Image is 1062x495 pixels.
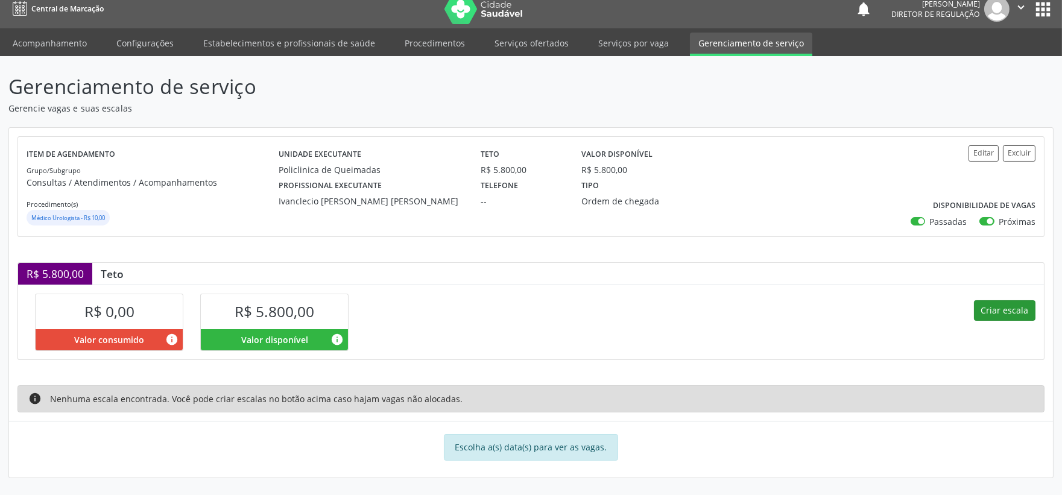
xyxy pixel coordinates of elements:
span: R$ 5.800,00 [235,301,314,321]
div: Policlinica de Queimadas [279,163,464,176]
label: Disponibilidade de vagas [933,197,1035,215]
div: Escolha a(s) data(s) para ver as vagas. [444,434,618,461]
small: Procedimento(s) [27,200,78,209]
div: R$ 5.800,00 [18,263,92,285]
label: Tipo [581,176,599,195]
label: Unidade executante [279,145,361,164]
span: R$ 0,00 [84,301,134,321]
button: Editar [969,145,999,162]
i:  [1014,1,1028,14]
p: Consultas / Atendimentos / Acompanhamentos [27,176,279,189]
span: Valor consumido [74,333,144,346]
label: Telefone [481,176,518,195]
i: Valor disponível para agendamentos feitos para este serviço [330,333,344,346]
label: Próximas [999,215,1035,228]
div: -- [481,195,564,207]
a: Serviços por vaga [590,33,677,54]
small: Médico Urologista - R$ 10,00 [31,214,105,222]
label: Valor disponível [581,145,653,164]
i: info [29,392,42,405]
label: Passadas [929,215,967,228]
div: Teto [92,267,132,280]
div: R$ 5.800,00 [481,163,564,176]
a: Configurações [108,33,182,54]
button: Excluir [1003,145,1035,162]
span: Central de Marcação [31,4,104,14]
label: Teto [481,145,499,164]
div: Nenhuma escala encontrada. Você pode criar escalas no botão acima caso hajam vagas não alocadas. [17,385,1045,412]
div: Ivanclecio [PERSON_NAME] [PERSON_NAME] [279,195,464,207]
span: Diretor de regulação [891,9,980,19]
small: Grupo/Subgrupo [27,166,81,175]
i: Valor consumido por agendamentos feitos para este serviço [165,333,179,346]
button: Criar escala [974,300,1035,321]
a: Procedimentos [396,33,473,54]
a: Gerenciamento de serviço [690,33,812,56]
p: Gerencie vagas e suas escalas [8,102,740,115]
p: Gerenciamento de serviço [8,72,740,102]
label: Profissional executante [279,176,382,195]
button: notifications [855,1,872,17]
a: Acompanhamento [4,33,95,54]
div: R$ 5.800,00 [581,163,627,176]
div: Ordem de chegada [581,195,716,207]
a: Estabelecimentos e profissionais de saúde [195,33,384,54]
span: Valor disponível [241,333,308,346]
label: Item de agendamento [27,145,115,164]
a: Serviços ofertados [486,33,577,54]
